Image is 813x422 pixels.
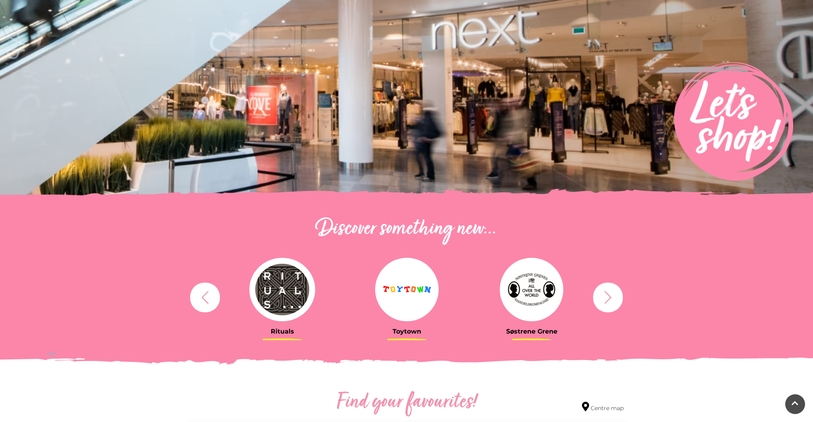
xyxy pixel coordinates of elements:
h3: Rituals [226,328,339,335]
h3: Toytown [351,328,463,335]
a: Rituals [226,258,339,335]
h2: Discover something new... [186,217,627,242]
h2: Find your favourites! [262,390,551,415]
a: Søstrene Grene [475,258,588,335]
h3: Søstrene Grene [475,328,588,335]
a: Toytown [351,258,463,335]
a: Centre map [582,402,624,412]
